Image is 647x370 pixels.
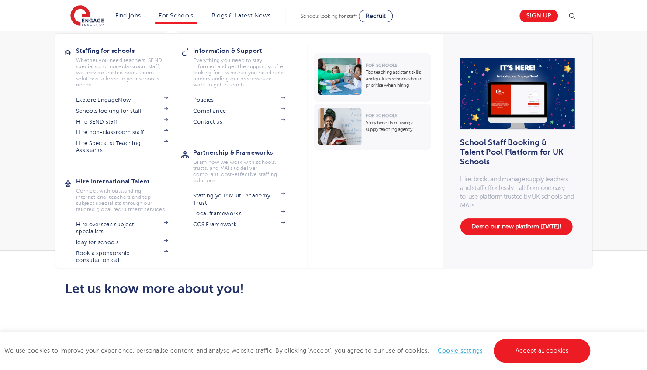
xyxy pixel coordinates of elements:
a: For SchoolsTop teaching assistant skills and qualities schools should prioritise when hiring [314,53,433,102]
a: Hire International TalentConnect with outstanding international teachers and top subject speciali... [76,175,181,212]
h3: Hire International Talent [76,175,181,187]
h3: School Staff Booking & Talent Pool Platform for UK Schools [460,142,569,162]
h3: Staffing for schools [76,45,181,57]
span: For Schools [366,63,397,68]
h2: Let us know more about you! [65,281,405,296]
a: CCS Framework [193,221,285,228]
span: For Schools [366,113,397,118]
p: Whether you need teachers, SEND specialists or non-classroom staff, we provide trusted recruitmen... [76,57,168,88]
a: Explore EngageNow [76,97,168,104]
p: Learn how we work with schools, trusts, and MATs to deliver compliant, cost-effective staffing so... [193,159,285,183]
a: Staffing for schoolsWhether you need teachers, SEND specialists or non-classroom staff, we provid... [76,45,181,88]
a: Sign up [519,10,558,22]
a: Staffing your Multi-Academy Trust [193,192,285,207]
a: Cookie settings [438,347,483,354]
h3: Information & Support [193,45,298,57]
p: Everything you need to stay informed and get the support you’re looking for - whether you need he... [193,57,285,88]
span: We use cookies to improve your experience, personalise content, and analyse website traffic. By c... [4,347,592,354]
a: iday for schools [76,239,168,246]
a: Accept all cookies [494,339,591,363]
span: Recruit [366,13,386,19]
p: Hire, book, and manage supply teachers and staff effortlessly - all from one easy-to-use platform... [460,175,574,210]
a: Demo our new platform [DATE]! [460,218,572,235]
a: Information & SupportEverything you need to stay informed and get the support you’re looking for ... [193,45,298,88]
a: Compliance [193,107,285,114]
p: 5 key benefits of using a supply teaching agency [366,120,426,133]
img: Engage Education [70,5,104,27]
a: Policies [193,97,285,104]
a: Hire non-classroom staff [76,129,168,136]
a: Hire Specialist Teaching Assistants [76,140,168,154]
a: Schools looking for staff [76,107,168,114]
a: Local frameworks [193,210,285,217]
a: Hire SEND staff [76,118,168,125]
a: Partnership & FrameworksLearn how we work with schools, trusts, and MATs to deliver compliant, co... [193,146,298,183]
a: For Schools5 key benefits of using a supply teaching agency [314,104,433,150]
p: Top teaching assistant skills and qualities schools should prioritise when hiring [366,69,426,89]
a: Blogs & Latest News [211,12,271,19]
a: Find jobs [115,12,141,19]
a: Book a sponsorship consultation call [76,250,168,264]
h3: Partnership & Frameworks [193,146,298,159]
a: Contact us [193,118,285,125]
a: Hire overseas subject specialists [76,221,168,235]
p: Connect with outstanding international teachers and top subject specialists through our tailored ... [76,188,168,212]
a: For Schools [159,12,193,19]
a: Recruit [359,10,393,22]
span: Schools looking for staff [301,13,357,19]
